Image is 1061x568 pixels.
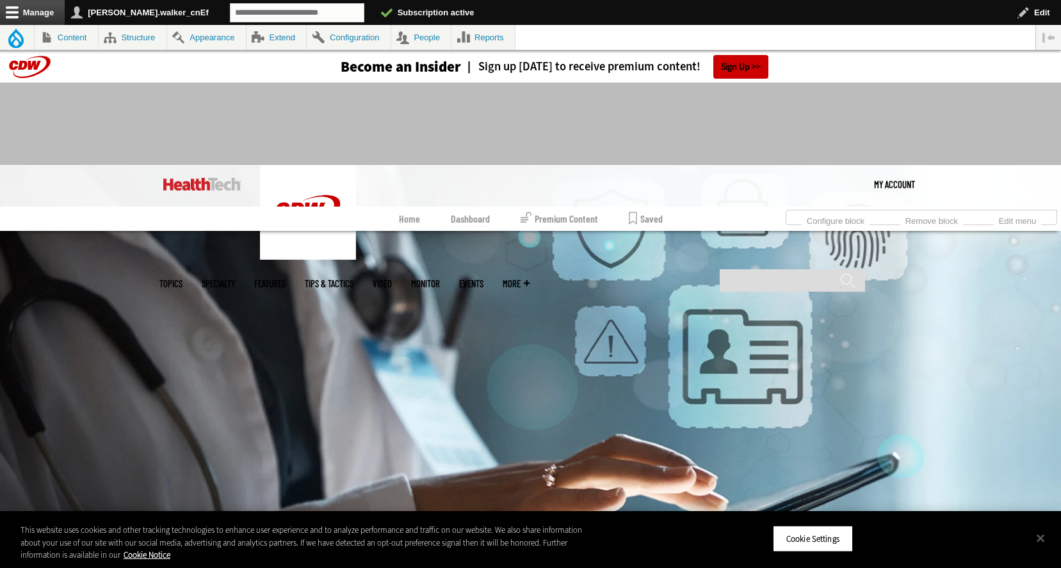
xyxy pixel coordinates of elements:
a: Configure block [802,212,870,226]
a: Video [373,279,392,288]
a: Saved [629,207,663,231]
a: Reports [451,25,515,50]
a: My Account [874,165,915,203]
a: Sign up [DATE] to receive premium content! [461,61,701,73]
a: Structure [99,25,166,50]
a: Dashboard [451,207,490,231]
img: Home [260,165,356,260]
a: Configuration [307,25,390,50]
a: Content [35,25,98,50]
a: More information about your privacy [124,549,170,560]
div: This website uses cookies and other tracking technologies to enhance user experience and to analy... [20,524,583,562]
a: Premium Content [521,207,598,231]
a: Appearance [167,25,246,50]
a: Edit menu [994,212,1041,226]
a: CDW [260,249,356,263]
a: Features [254,279,286,288]
a: Home [399,207,420,231]
h3: Become an Insider [341,59,461,74]
button: Close [1026,524,1055,552]
a: Tips & Tactics [305,279,353,288]
button: Vertical orientation [1036,25,1061,50]
a: Remove block [900,212,963,226]
a: People [391,25,451,50]
span: Specialty [202,279,235,288]
img: Home [163,178,241,191]
a: Sign Up [713,55,768,79]
a: Extend [247,25,307,50]
a: Become an Insider [293,59,461,74]
a: MonITor [411,279,440,288]
iframe: advertisement [298,95,764,153]
a: Events [459,279,483,288]
span: More [503,279,530,288]
div: User menu [874,165,915,203]
button: Cookie Settings [773,525,853,552]
span: Topics [159,279,182,288]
